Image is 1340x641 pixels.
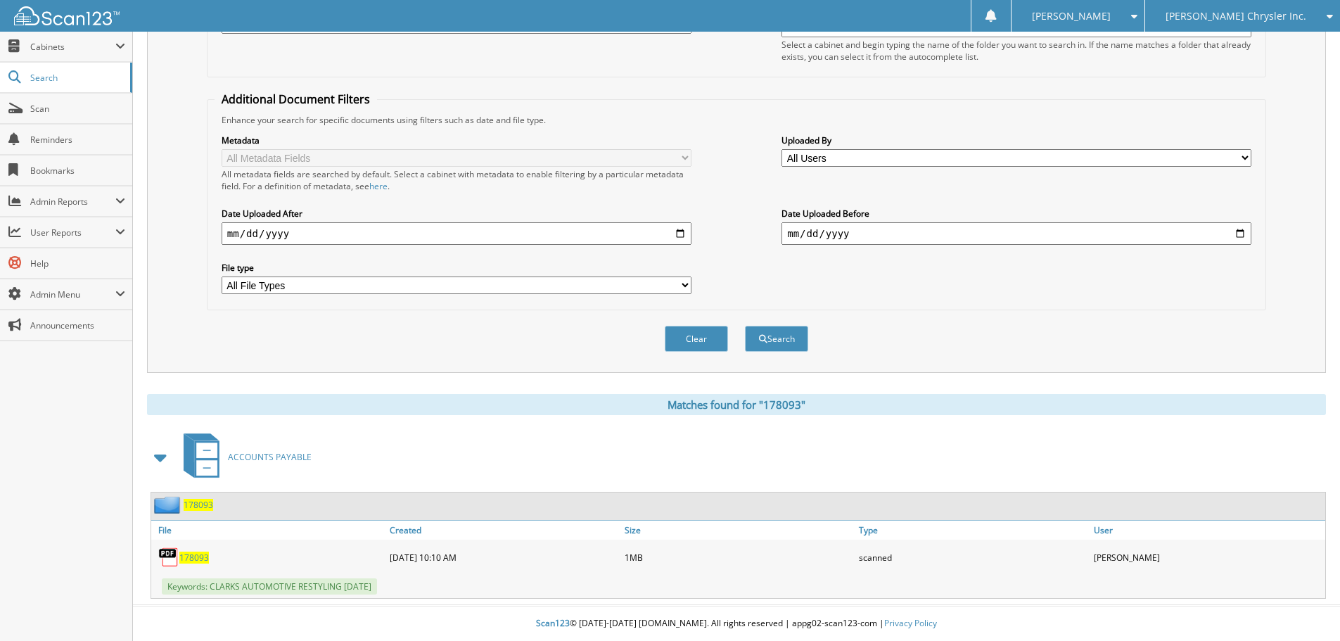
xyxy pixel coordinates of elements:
span: [PERSON_NAME] [1032,12,1111,20]
span: Bookmarks [30,165,125,177]
a: 178093 [184,499,213,511]
iframe: Chat Widget [1270,573,1340,641]
span: Admin Menu [30,288,115,300]
legend: Additional Document Filters [215,91,377,107]
label: Uploaded By [781,134,1251,146]
span: Admin Reports [30,196,115,208]
a: ACCOUNTS PAYABLE [175,429,312,485]
img: scan123-logo-white.svg [14,6,120,25]
a: Type [855,521,1090,540]
span: Scan123 [536,617,570,629]
div: © [DATE]-[DATE] [DOMAIN_NAME]. All rights reserved | appg02-scan123-com | [133,607,1340,641]
div: [DATE] 10:10 AM [386,543,621,571]
div: Matches found for "178093" [147,394,1326,415]
input: start [222,222,691,245]
span: User Reports [30,227,115,239]
a: Size [621,521,856,540]
input: end [781,222,1251,245]
div: 1MB [621,543,856,571]
span: Cabinets [30,41,115,53]
label: Date Uploaded Before [781,208,1251,220]
span: Help [30,258,125,269]
div: Enhance your search for specific documents using filters such as date and file type. [215,114,1258,126]
a: User [1090,521,1325,540]
button: Search [745,326,808,352]
span: [PERSON_NAME] Chrysler Inc. [1166,12,1306,20]
label: File type [222,262,691,274]
span: Search [30,72,123,84]
a: here [369,180,388,192]
div: [PERSON_NAME] [1090,543,1325,571]
span: Keywords: CLARKS AUTOMOTIVE RESTYLING [DATE] [162,578,377,595]
div: scanned [855,543,1090,571]
a: File [151,521,386,540]
img: folder2.png [154,496,184,514]
div: All metadata fields are searched by default. Select a cabinet with metadata to enable filtering b... [222,168,691,192]
label: Metadata [222,134,691,146]
a: Created [386,521,621,540]
button: Clear [665,326,728,352]
label: Date Uploaded After [222,208,691,220]
span: Announcements [30,319,125,331]
span: Reminders [30,134,125,146]
a: 178093 [179,552,209,564]
span: Scan [30,103,125,115]
a: Privacy Policy [884,617,937,629]
img: PDF.png [158,547,179,568]
div: Select a cabinet and begin typing the name of the folder you want to search in. If the name match... [781,39,1251,63]
span: ACCOUNTS PAYABLE [228,451,312,463]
